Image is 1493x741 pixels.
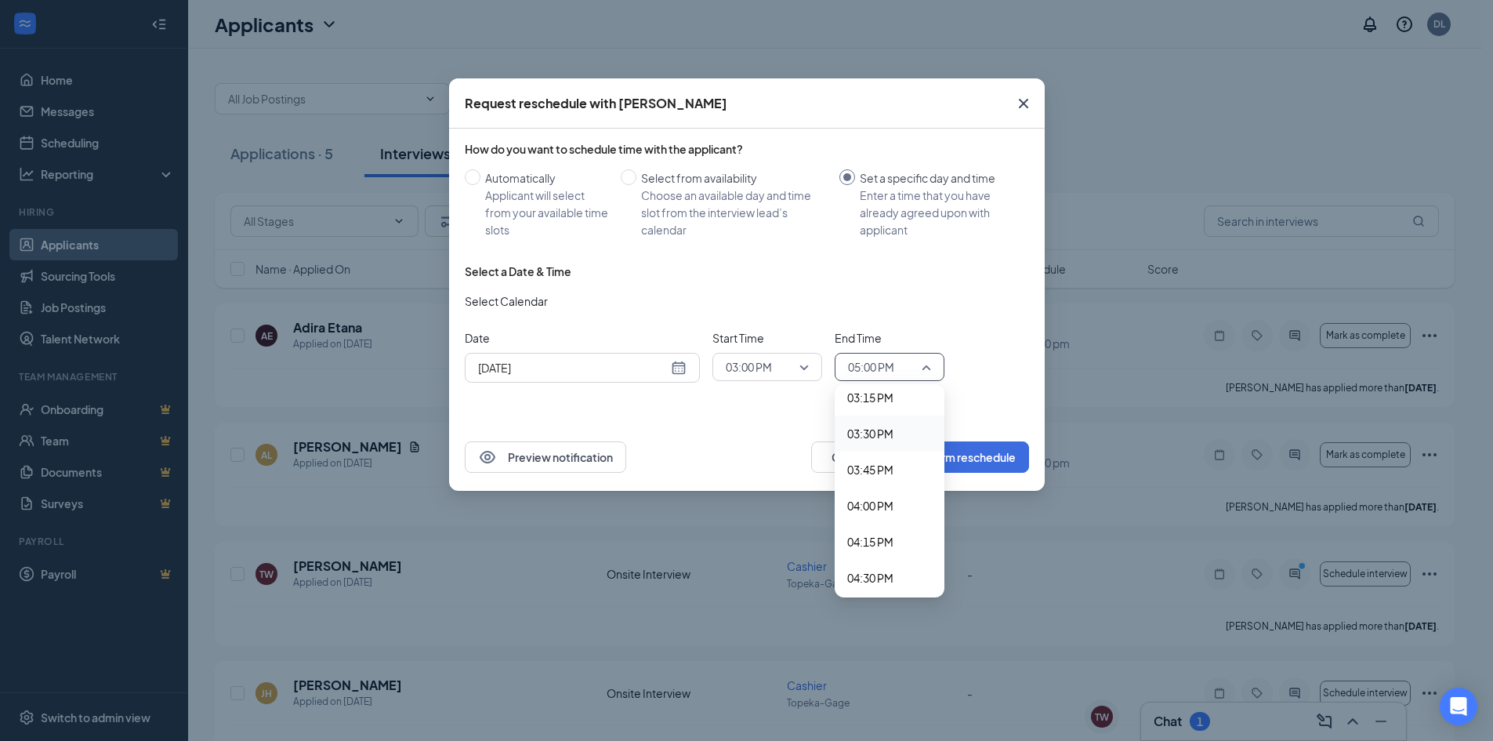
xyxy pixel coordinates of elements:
div: Open Intercom Messenger [1440,688,1477,725]
span: 03:00 PM [726,355,772,379]
span: Start Time [712,329,822,347]
span: Date [465,329,700,347]
div: Select a Date & Time [465,263,571,279]
div: Choose an available day and time slot from the interview lead’s calendar [641,187,827,238]
span: 04:30 PM [847,569,893,587]
button: Cancel [811,441,890,473]
button: Confirm reschedule [899,441,1029,473]
span: 04:15 PM [847,533,893,550]
button: EyePreview notification [465,441,626,473]
svg: Eye [478,448,497,467]
input: Sep 16, 2025 [478,359,668,376]
span: 03:45 PM [847,461,893,478]
span: Select Calendar [465,292,548,310]
span: 04:00 PM [847,497,893,514]
div: Automatically [485,169,608,187]
button: Close [1002,78,1045,129]
div: Applicant will select from your available time slots [485,187,608,238]
div: How do you want to schedule time with the applicant? [465,141,1029,157]
div: Request reschedule with [PERSON_NAME] [465,95,727,112]
div: Enter a time that you have already agreed upon with applicant [860,187,1016,238]
span: 05:00 PM [848,355,894,379]
span: 03:30 PM [847,425,893,442]
span: End Time [835,329,944,347]
div: Set a specific day and time [860,169,1016,187]
div: Select from availability [641,169,827,187]
svg: Cross [1014,94,1033,113]
span: 03:15 PM [847,389,893,406]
